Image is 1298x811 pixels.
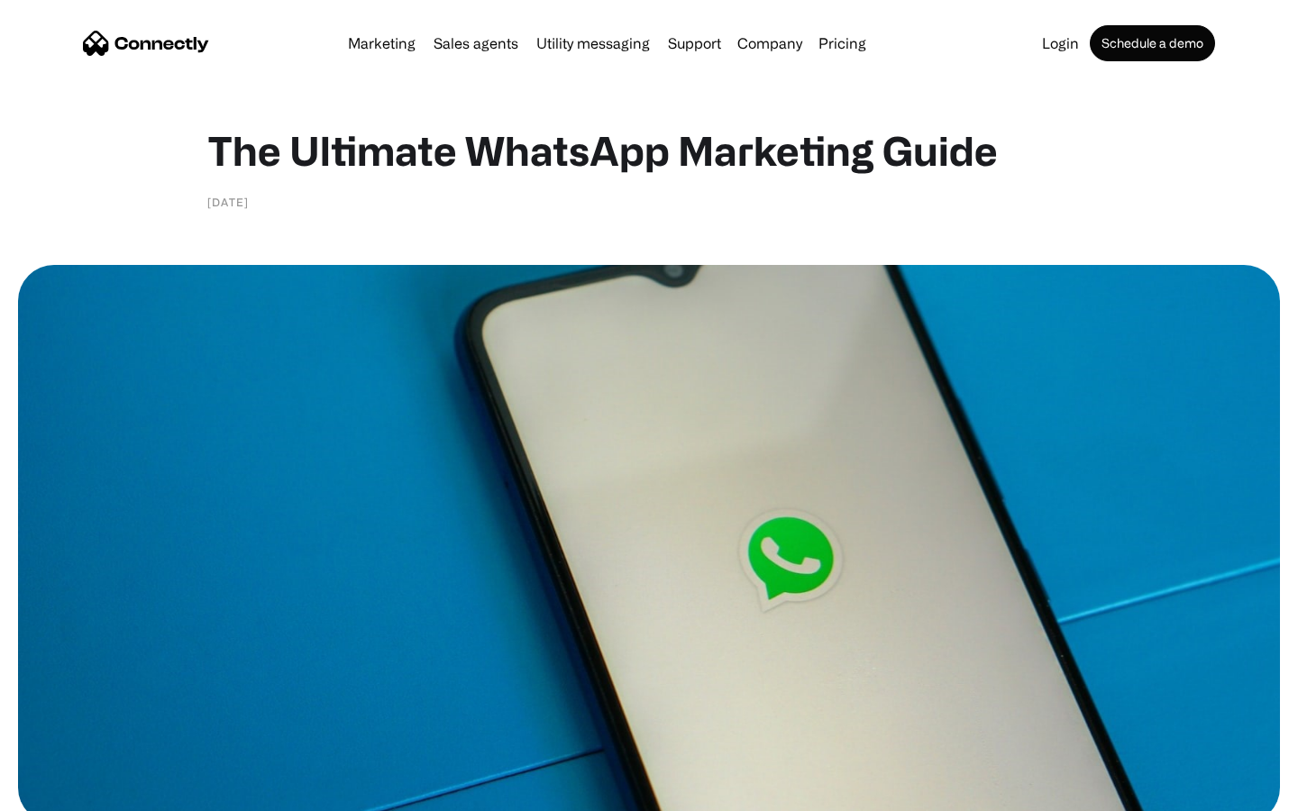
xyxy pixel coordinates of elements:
[207,193,249,211] div: [DATE]
[1035,36,1086,50] a: Login
[18,779,108,805] aside: Language selected: English
[341,36,423,50] a: Marketing
[737,31,802,56] div: Company
[426,36,526,50] a: Sales agents
[811,36,873,50] a: Pricing
[207,126,1091,175] h1: The Ultimate WhatsApp Marketing Guide
[661,36,728,50] a: Support
[1090,25,1215,61] a: Schedule a demo
[36,779,108,805] ul: Language list
[529,36,657,50] a: Utility messaging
